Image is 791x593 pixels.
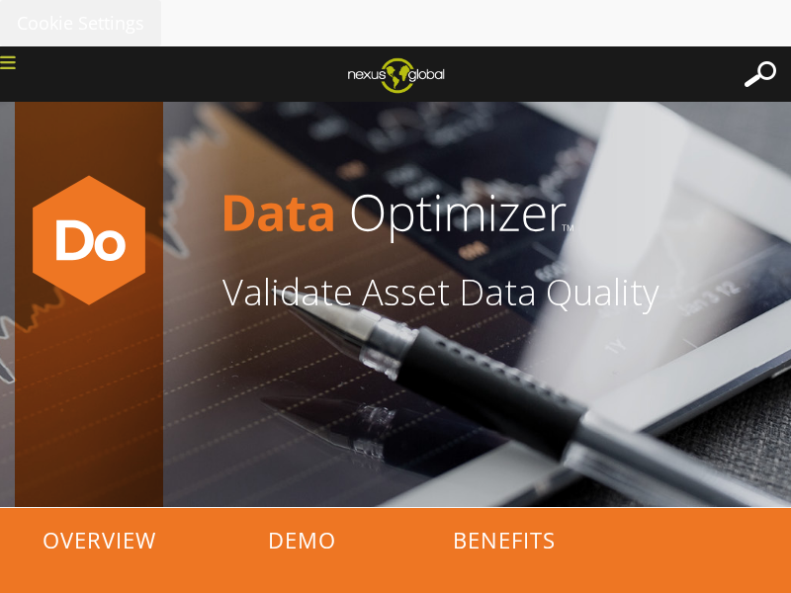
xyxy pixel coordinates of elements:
[203,508,400,572] p: DEMO
[332,51,460,99] img: ng_logo_web
[20,171,158,309] img: Data-optimizer
[222,151,776,275] img: DataOpthorizontal-no-icon
[222,275,776,310] h1: Validate Asset Data Quality
[405,508,603,572] p: BENEFITS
